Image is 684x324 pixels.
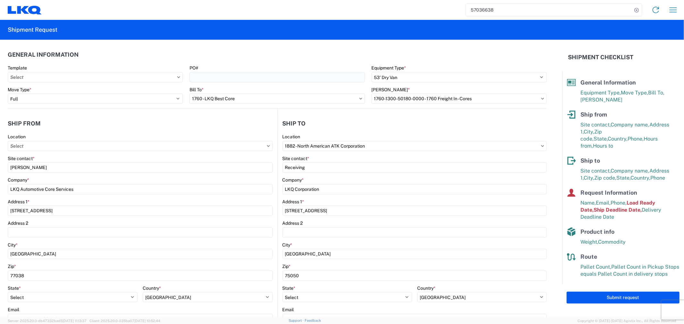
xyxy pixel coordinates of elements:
[648,90,664,96] span: Bill To,
[8,141,273,151] input: Select
[8,134,26,140] label: Location
[580,157,600,164] span: Ship to
[134,319,160,323] span: [DATE] 10:52:44
[8,199,30,205] label: Address 1
[63,319,87,323] span: [DATE] 11:13:37
[283,141,547,151] input: Select
[8,87,31,93] label: Move Type
[578,318,676,324] span: Copyright © [DATE]-[DATE] Agistix Inc., All Rights Reserved
[580,79,636,86] span: General Information
[283,134,300,140] label: Location
[584,129,594,135] span: City,
[283,263,291,269] label: Zip
[594,136,608,142] span: State,
[8,177,29,183] label: Company
[283,120,306,127] h2: Ship to
[8,72,183,82] input: Select
[89,319,160,323] span: Client: 2025.20.0-035ba07
[584,175,594,181] span: City,
[283,156,309,161] label: Site contact
[580,239,598,245] span: Weight,
[8,220,28,226] label: Address 2
[608,136,628,142] span: Country,
[580,168,611,174] span: Site contact,
[580,228,614,235] span: Product info
[372,65,406,71] label: Equipment Type
[598,239,626,245] span: Commodity
[8,319,87,323] span: Server: 2025.20.0-db47332bad5
[283,307,294,312] label: Email
[372,87,410,93] label: [PERSON_NAME]
[580,264,679,277] span: Pallet Count in Pickup Stops equals Pallet Count in delivery stops
[8,156,35,161] label: Site contact
[580,200,596,206] span: Name,
[593,143,613,149] span: Hours to
[611,122,649,128] span: Company name,
[611,168,649,174] span: Company name,
[190,65,198,71] label: PO#
[283,242,292,248] label: City
[580,253,597,260] span: Route
[283,220,303,226] label: Address 2
[289,319,305,322] a: Support
[305,319,321,322] a: Feedback
[283,285,296,291] label: State
[580,264,611,270] span: Pallet Count,
[8,307,19,312] label: Email
[190,87,204,93] label: Bill To
[630,175,650,181] span: Country,
[283,199,304,205] label: Address 1
[568,53,633,61] h2: Shipment Checklist
[143,285,161,291] label: Country
[628,136,644,142] span: Phone,
[567,292,680,304] button: Submit request
[594,207,642,213] span: Ship Deadline Date,
[8,242,18,248] label: City
[8,26,57,34] h2: Shipment Request
[190,93,365,104] input: Select
[580,97,622,103] span: [PERSON_NAME]
[417,285,435,291] label: Country
[8,120,41,127] h2: Ship from
[611,200,627,206] span: Phone,
[580,122,611,128] span: Site contact,
[596,200,611,206] span: Email,
[621,90,648,96] span: Move Type,
[8,52,79,58] h2: General Information
[8,65,27,71] label: Template
[580,111,607,118] span: Ship from
[594,175,616,181] span: Zip code,
[616,175,630,181] span: State,
[580,90,621,96] span: Equipment Type,
[8,285,21,291] label: State
[8,263,16,269] label: Zip
[650,175,665,181] span: Phone
[466,4,632,16] input: Shipment, tracking or reference number
[580,189,637,196] span: Request Information
[372,93,547,104] input: Select
[283,177,304,183] label: Company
